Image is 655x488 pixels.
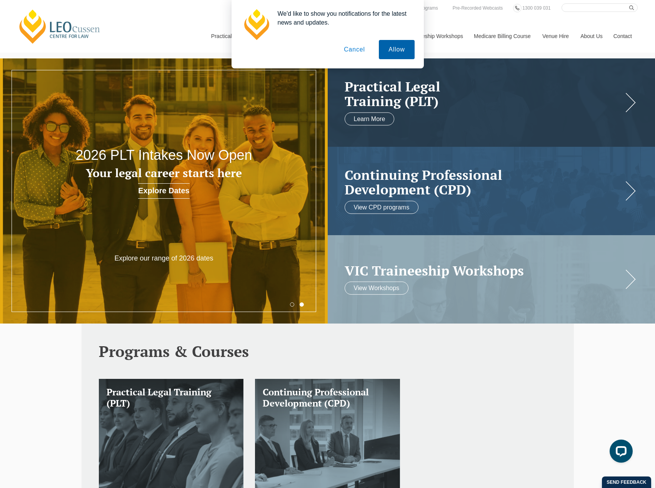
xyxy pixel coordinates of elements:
button: 1 [290,302,294,307]
a: Learn More [345,112,395,125]
div: We'd like to show you notifications for the latest news and updates. [272,9,415,27]
h2: Continuing Professional Development (CPD) [345,167,623,197]
a: Continuing ProfessionalDevelopment (CPD) [345,167,623,197]
h3: Continuing Professional Development (CPD) [263,387,392,409]
button: Allow [379,40,414,59]
a: VIC Traineeship Workshops [345,263,623,278]
button: Cancel [334,40,375,59]
h2: 2026 PLT Intakes Now Open [65,148,262,163]
button: 2 [300,302,304,307]
a: View Workshops [345,282,409,295]
h2: Programs & Courses [99,343,557,360]
img: notification icon [241,9,272,40]
h2: Practical Legal Training (PLT) [345,79,623,108]
h3: Your legal career starts here [65,167,262,179]
h3: Practical Legal Training (PLT) [107,387,236,409]
a: Practical LegalTraining (PLT) [345,79,623,108]
a: Explore Dates [138,183,189,199]
p: Explore our range of 2026 dates [98,254,230,263]
a: View CPD programs [345,201,419,214]
iframe: LiveChat chat widget [603,437,636,469]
